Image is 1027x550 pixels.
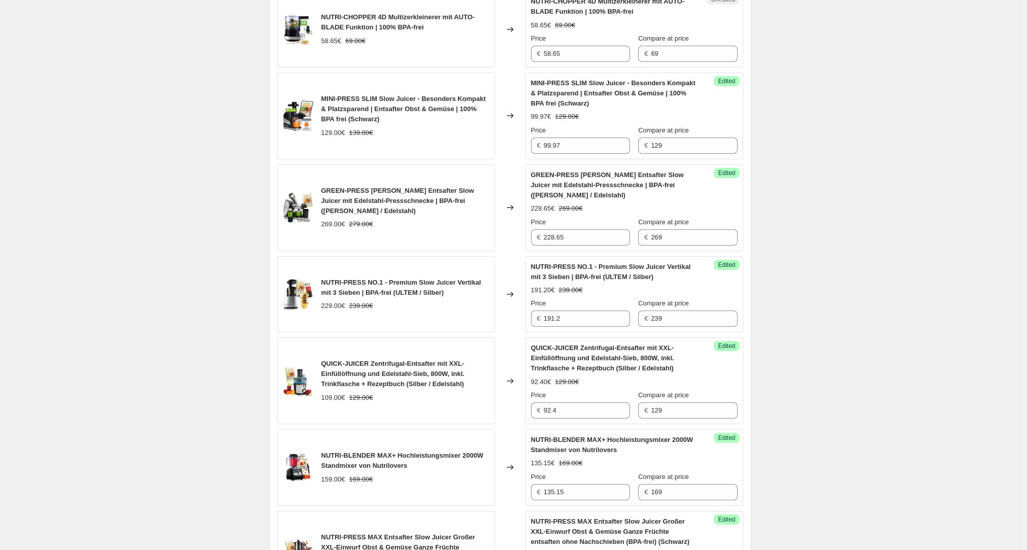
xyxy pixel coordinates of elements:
[321,13,475,31] span: NUTRI-CHOPPER 4D Multizerkleinerer mit AUTO-BLADE Funktion | 100% BPA-frei
[321,187,474,215] span: GREEN-PRESS [PERSON_NAME] Entsafter Slow Juicer mit Edelstahl-Pressschnecke | BPA-frei ([PERSON_N...
[718,515,735,524] span: Edited
[283,14,313,45] img: nutrilovers-wissenwasdrinist-zerkleinerer-nutri-chopper-4d-multizerkleinerer-mit-auto-blade-funkt...
[531,20,551,30] div: 58.65€
[321,452,484,469] span: NUTRI-BLENDER MAX+ Hochleistungsmixer 2000W Standmixer von Nutrilovers
[531,458,555,468] div: 135.15€
[537,50,541,57] span: €
[638,299,689,307] span: Compare at price
[321,36,342,46] div: 58.65€
[531,203,555,214] div: 228.65€
[321,95,486,123] span: MINI-PRESS SLIM Slow Juicer - Besonders Kompakt & Platzsparend | Entsafter Obst & Gemüse | 100% B...
[559,285,583,295] strike: 239.00€
[555,112,579,122] strike: 129.00€
[349,393,373,403] strike: 129.00€
[638,126,689,134] span: Compare at price
[531,391,546,399] span: Price
[531,35,546,42] span: Price
[531,218,546,226] span: Price
[718,434,735,442] span: Edited
[718,342,735,350] span: Edited
[531,79,695,107] span: MINI-PRESS SLIM Slow Juicer - Besonders Kompakt & Platzsparend | Entsafter Obst & Gemüse | 100% B...
[321,393,345,403] div: 109.00€
[349,128,373,138] strike: 139.00€
[537,488,541,496] span: €
[531,299,546,307] span: Price
[283,279,313,310] img: nutrilovers-wissenwasdrinist-slow-juicer-ultem-silber-nutri-press-no-1-premium-slow-juicer-vertik...
[349,301,373,311] strike: 239.00€
[531,344,674,372] span: QUICK-JUICER Zentrifugal-Entsafter mit XXL-Einfüllöffnung und Edelstahl-Sieb, 800W, inkl. Trinkfl...
[321,360,465,388] span: QUICK-JUICER Zentrifugal-Entsafter mit XXL-Einfüllöffnung und Edelstahl-Sieb, 800W, inkl. Trinkfl...
[531,436,693,454] span: NUTRI-BLENDER MAX+ Hochleistungsmixer 2000W Standmixer von Nutrilovers
[644,142,648,149] span: €
[537,142,541,149] span: €
[283,100,313,131] img: nutrilovers-wissenwasdrinist-slow-juicer-mini-press-slim-slow-juicer-besonders-kompakt-platzspare...
[638,391,689,399] span: Compare at price
[559,458,583,468] strike: 169.00€
[349,219,373,229] strike: 279.00€
[531,377,551,387] div: 92.40€
[555,20,575,30] strike: 69.00€
[531,112,551,122] div: 99.97€
[531,263,691,281] span: NUTRI-PRESS NO.1 - Premium Slow Juicer Vertikal mit 3 Sieben | BPA-frei (ULTEM / Silber)
[718,261,735,269] span: Edited
[321,301,345,311] div: 229.00€
[531,171,684,199] span: GREEN-PRESS [PERSON_NAME] Entsafter Slow Juicer mit Edelstahl-Pressschnecke | BPA-frei ([PERSON_N...
[283,452,313,483] img: nutrilovers-wissenwasdrinist-standmixer-nutri-blender-max-hochleistungsmixer-2000w-standmixer-von...
[531,473,546,480] span: Price
[718,169,735,177] span: Edited
[321,279,481,296] span: NUTRI-PRESS NO.1 - Premium Slow Juicer Vertikal mit 3 Sieben | BPA-frei (ULTEM / Silber)
[718,77,735,85] span: Edited
[531,518,690,545] span: NUTRI-PRESS MAX Entsafter Slow Juicer Großer XXL-Einwurf Obst & Gemüse Ganze Früchte entsaften oh...
[345,36,366,46] strike: 69.00€
[349,474,373,485] strike: 169.00€
[537,315,541,322] span: €
[537,406,541,414] span: €
[638,473,689,480] span: Compare at price
[638,218,689,226] span: Compare at price
[283,366,313,396] img: nutrilovers-wissenwasdrinist-zentrifugalentsafter-quick-juicer-zentrifugal-entsafter-inkl-trinkfl...
[531,285,555,295] div: 191.20€
[559,203,583,214] strike: 269.00€
[537,233,541,241] span: €
[531,126,546,134] span: Price
[638,35,689,42] span: Compare at price
[321,219,345,229] div: 269.00€
[644,315,648,322] span: €
[555,377,579,387] strike: 129.00€
[644,406,648,414] span: €
[321,128,345,138] div: 129.00€
[644,50,648,57] span: €
[283,192,313,223] img: nutrilovers-wissenwasdrinist-slow-juicer-silber-edelstahl-green-press-max-edelstahl-entsafter-slo...
[321,474,345,485] div: 159.00€
[644,233,648,241] span: €
[644,488,648,496] span: €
